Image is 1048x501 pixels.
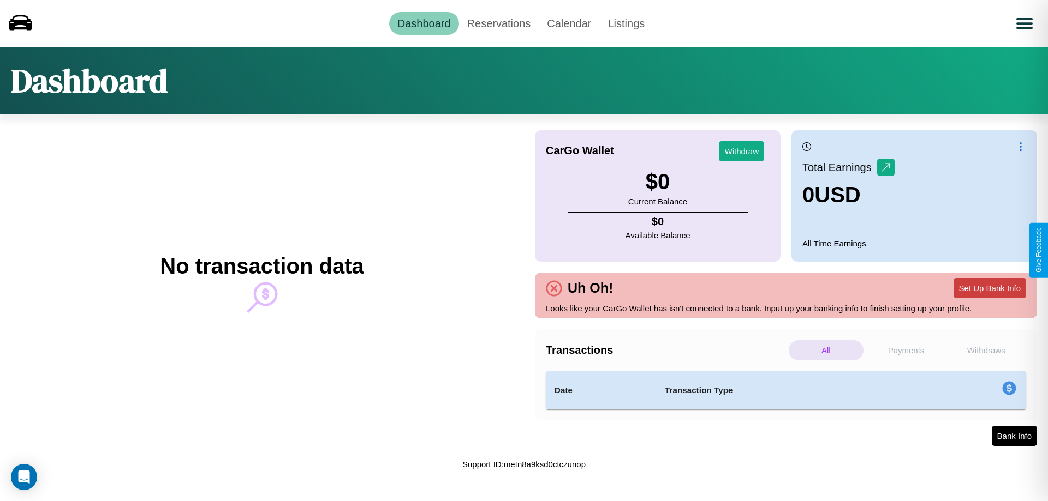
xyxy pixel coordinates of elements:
[869,340,944,360] p: Payments
[459,12,539,35] a: Reservations
[789,340,864,360] p: All
[665,384,913,397] h4: Transaction Type
[949,340,1023,360] p: Withdraws
[802,183,895,207] h3: 0 USD
[992,426,1037,446] button: Bank Info
[546,371,1026,409] table: simple table
[11,58,168,103] h1: Dashboard
[628,194,687,209] p: Current Balance
[1009,8,1040,39] button: Open menu
[626,215,690,228] h4: $ 0
[599,12,653,35] a: Listings
[546,301,1026,316] p: Looks like your CarGo Wallet has isn't connected to a bank. Input up your banking info to finish ...
[719,141,764,161] button: Withdraw
[626,228,690,243] p: Available Balance
[462,457,586,472] p: Support ID: metn8a9ksd0ctczunop
[160,254,364,279] h2: No transaction data
[11,464,37,490] div: Open Intercom Messenger
[802,236,1026,251] p: All Time Earnings
[546,344,786,357] h4: Transactions
[555,384,647,397] h4: Date
[562,280,618,296] h4: Uh Oh!
[1035,228,1043,273] div: Give Feedback
[546,144,614,157] h4: CarGo Wallet
[389,12,459,35] a: Dashboard
[539,12,599,35] a: Calendar
[802,158,877,177] p: Total Earnings
[954,278,1026,298] button: Set Up Bank Info
[628,170,687,194] h3: $ 0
